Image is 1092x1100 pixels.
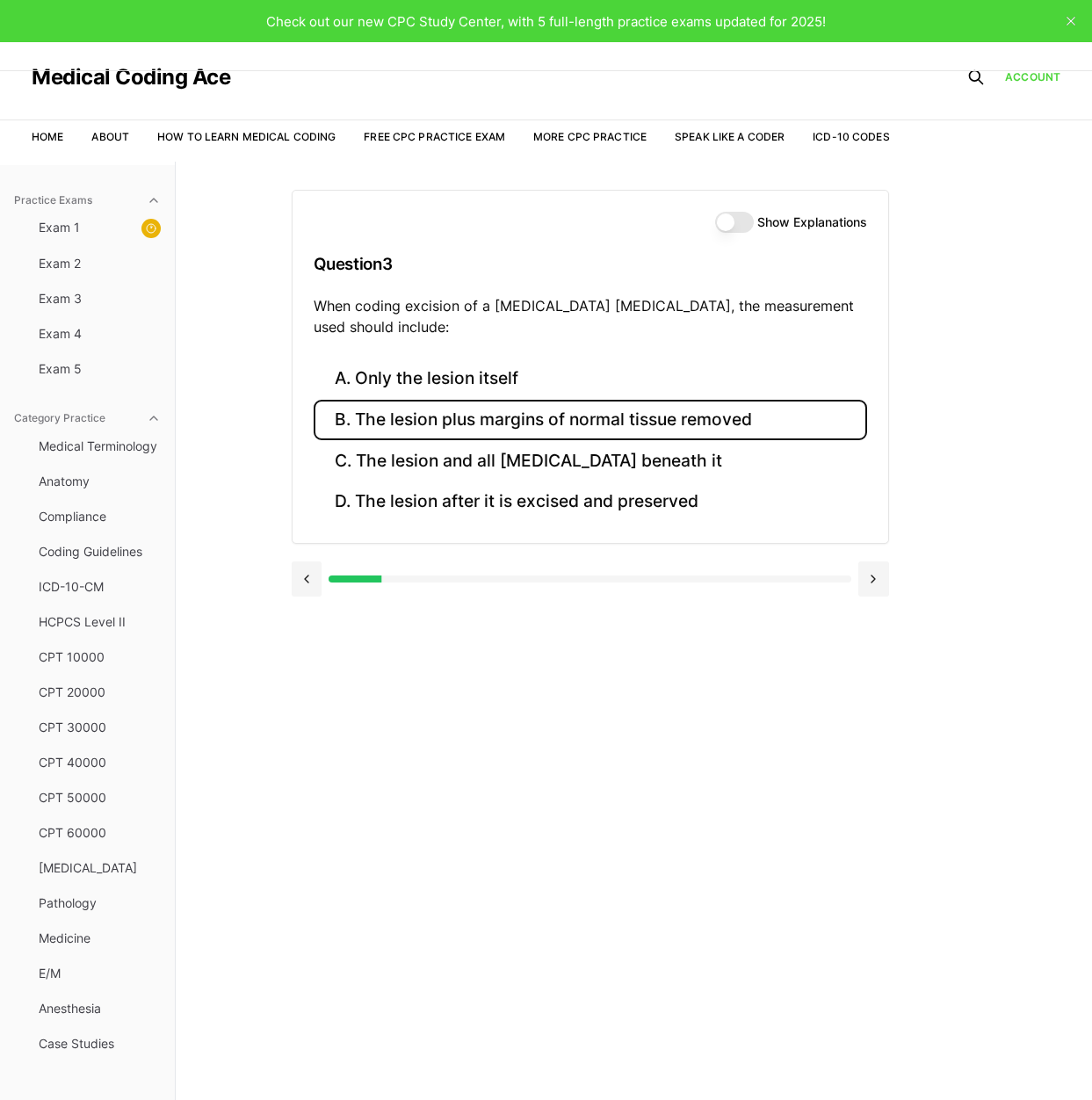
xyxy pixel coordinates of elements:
[7,186,168,214] button: Practice Exams
[39,789,161,807] span: CPT 50000
[39,719,161,736] span: CPT 30000
[39,859,161,877] span: [MEDICAL_DATA]
[7,404,168,432] button: Category Practice
[32,678,168,706] button: CPT 20000
[32,250,168,278] button: Exam 2
[39,1035,161,1053] span: Case Studies
[39,648,161,666] span: CPT 10000
[364,130,505,143] a: Free CPC Practice Exam
[39,965,161,982] span: E/M
[39,930,161,947] span: Medicine
[39,473,161,490] span: Anatomy
[39,578,161,596] span: ICD-10-CM
[1005,69,1060,85] a: Account
[314,440,867,481] button: C. The lesion and all [MEDICAL_DATA] beneath it
[39,1000,161,1017] span: Anesthesia
[314,481,867,523] button: D. The lesion after it is excised and preserved
[32,924,168,952] button: Medicine
[32,538,168,566] button: Coding Guidelines
[757,216,867,228] label: Show Explanations
[314,400,867,441] button: B. The lesion plus margins of normal tissue removed
[32,1030,168,1058] button: Case Studies
[32,320,168,348] button: Exam 4
[32,355,168,383] button: Exam 5
[32,503,168,531] button: Compliance
[32,573,168,601] button: ICD-10-CM
[32,467,168,496] button: Anatomy
[32,214,168,242] button: Exam 1
[39,508,161,525] span: Compliance
[314,358,867,400] button: A. Only the lesion itself
[39,613,161,631] span: HCPCS Level II
[39,219,161,238] span: Exam 1
[39,754,161,771] span: CPT 40000
[39,543,161,561] span: Coding Guidelines
[39,360,161,378] span: Exam 5
[32,749,168,777] button: CPT 40000
[157,130,336,143] a: How to Learn Medical Coding
[675,130,785,143] a: Speak Like a Coder
[1057,7,1085,35] button: close
[39,684,161,701] span: CPT 20000
[32,608,168,636] button: HCPCS Level II
[39,894,161,912] span: Pathology
[32,713,168,742] button: CPT 30000
[39,290,161,308] span: Exam 3
[32,784,168,812] button: CPT 50000
[32,854,168,882] button: [MEDICAL_DATA]
[39,255,161,272] span: Exam 2
[32,432,168,460] button: Medical Terminology
[32,959,168,988] button: E/M
[32,67,230,88] a: Medical Coding Ace
[32,889,168,917] button: Pathology
[533,130,647,143] a: More CPC Practice
[32,285,168,313] button: Exam 3
[39,438,161,455] span: Medical Terminology
[32,130,63,143] a: Home
[39,824,161,842] span: CPT 60000
[813,130,889,143] a: ICD-10 Codes
[314,295,867,337] p: When coding excision of a [MEDICAL_DATA] [MEDICAL_DATA], the measurement used should include:
[32,643,168,671] button: CPT 10000
[266,13,826,30] span: Check out our new CPC Study Center, with 5 full-length practice exams updated for 2025!
[32,819,168,847] button: CPT 60000
[314,238,867,290] h3: Question 3
[32,995,168,1023] button: Anesthesia
[39,325,161,343] span: Exam 4
[91,130,129,143] a: About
